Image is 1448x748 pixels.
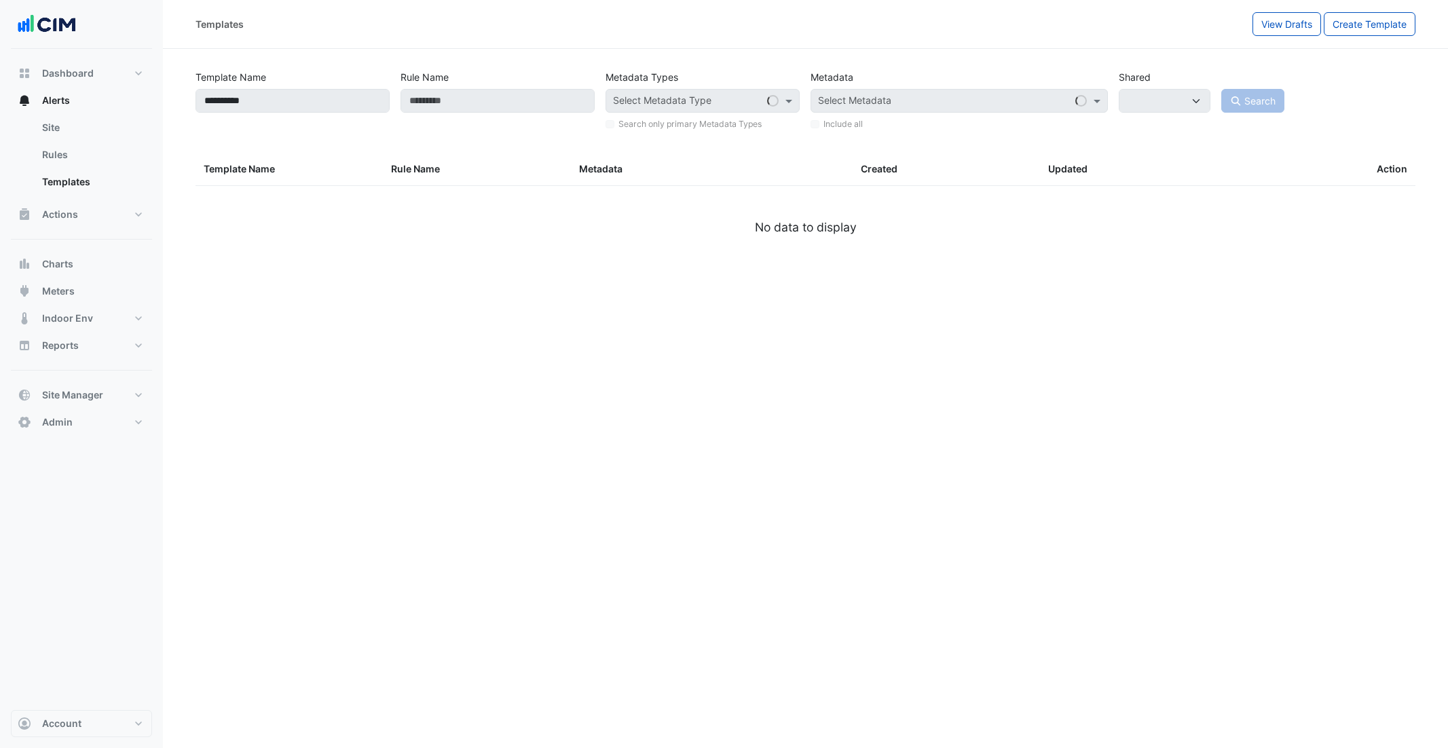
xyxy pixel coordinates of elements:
[391,163,440,174] span: Rule Name
[11,201,152,228] button: Actions
[18,67,31,80] app-icon: Dashboard
[1261,18,1312,30] span: View Drafts
[18,94,31,107] app-icon: Alerts
[11,278,152,305] button: Meters
[42,284,75,298] span: Meters
[11,250,152,278] button: Charts
[1333,18,1407,30] span: Create Template
[42,339,79,352] span: Reports
[18,257,31,271] app-icon: Charts
[11,409,152,436] button: Admin
[11,381,152,409] button: Site Manager
[18,415,31,429] app-icon: Admin
[18,208,31,221] app-icon: Actions
[18,312,31,325] app-icon: Indoor Env
[1377,162,1407,177] span: Action
[579,163,623,174] span: Metadata
[18,388,31,402] app-icon: Site Manager
[1119,65,1151,89] label: Shared
[204,163,275,174] span: Template Name
[11,114,152,201] div: Alerts
[811,65,853,89] label: Metadata
[823,118,863,130] label: Include all
[401,65,449,89] label: Rule Name
[1048,163,1088,174] span: Updated
[31,168,152,195] a: Templates
[606,65,678,89] label: Metadata Types
[611,93,711,111] div: Select Metadata Type
[196,65,266,89] label: Template Name
[42,388,103,402] span: Site Manager
[18,284,31,298] app-icon: Meters
[42,257,73,271] span: Charts
[42,415,73,429] span: Admin
[861,163,897,174] span: Created
[42,208,78,221] span: Actions
[11,305,152,332] button: Indoor Env
[11,87,152,114] button: Alerts
[42,717,81,730] span: Account
[42,312,93,325] span: Indoor Env
[42,67,94,80] span: Dashboard
[42,94,70,107] span: Alerts
[1324,12,1415,36] button: Create Template
[16,11,77,38] img: Company Logo
[196,17,244,31] div: Templates
[11,332,152,359] button: Reports
[196,219,1415,236] div: No data to display
[31,114,152,141] a: Site
[11,710,152,737] button: Account
[11,60,152,87] button: Dashboard
[31,141,152,168] a: Rules
[1252,12,1321,36] button: View Drafts
[618,118,762,130] label: Search only primary Metadata Types
[18,339,31,352] app-icon: Reports
[816,93,891,111] div: Select Metadata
